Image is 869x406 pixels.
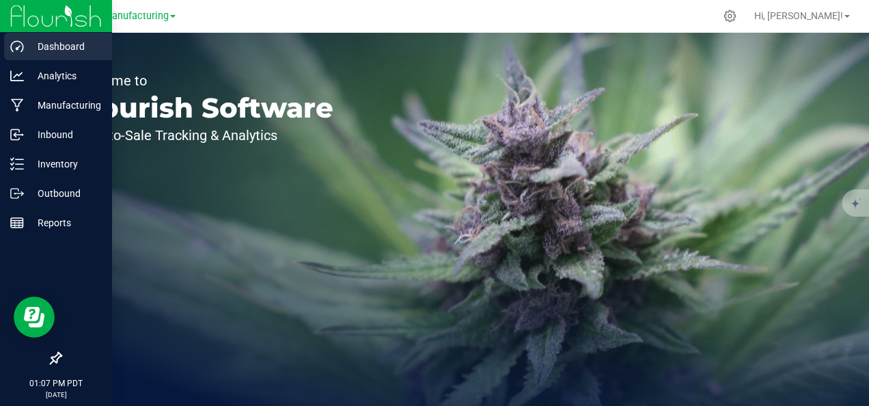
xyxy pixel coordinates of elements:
[10,69,24,83] inline-svg: Analytics
[10,128,24,141] inline-svg: Inbound
[24,97,106,113] p: Manufacturing
[754,10,843,21] span: Hi, [PERSON_NAME]!
[24,126,106,143] p: Inbound
[24,215,106,231] p: Reports
[10,40,24,53] inline-svg: Dashboard
[14,297,55,338] iframe: Resource center
[721,10,739,23] div: Manage settings
[6,377,106,390] p: 01:07 PM PDT
[10,216,24,230] inline-svg: Reports
[24,38,106,55] p: Dashboard
[24,185,106,202] p: Outbound
[6,390,106,400] p: [DATE]
[74,74,333,87] p: Welcome to
[10,187,24,200] inline-svg: Outbound
[74,94,333,122] p: Flourish Software
[10,157,24,171] inline-svg: Inventory
[24,68,106,84] p: Analytics
[10,98,24,112] inline-svg: Manufacturing
[103,10,169,22] span: Manufacturing
[74,128,333,142] p: Seed-to-Sale Tracking & Analytics
[24,156,106,172] p: Inventory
